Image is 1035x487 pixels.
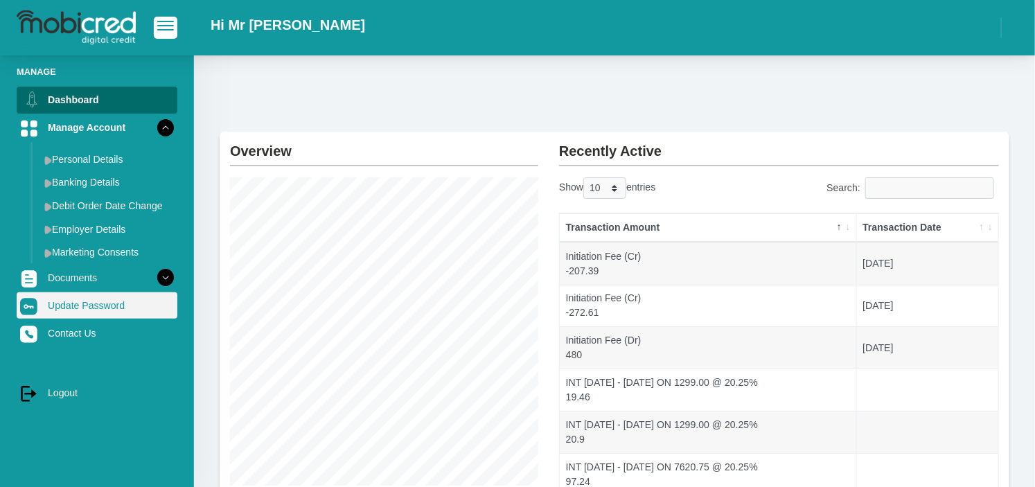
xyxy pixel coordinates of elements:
a: Dashboard [17,87,177,113]
li: Manage [17,65,177,78]
td: [DATE] [857,242,998,285]
img: menu arrow [44,249,52,258]
a: Logout [17,380,177,406]
td: Initiation Fee (Cr) -272.61 [560,285,857,327]
th: Transaction Date: activate to sort column ascending [857,213,998,242]
select: Showentries [583,177,626,199]
a: Banking Details [39,171,177,193]
a: Contact Us [17,320,177,346]
td: INT [DATE] - [DATE] ON 1299.00 @ 20.25% 19.46 [560,369,857,411]
a: Manage Account [17,114,177,141]
td: Initiation Fee (Cr) -207.39 [560,242,857,285]
a: Debit Order Date Change [39,195,177,217]
td: Initiation Fee (Dr) 480 [560,326,857,369]
td: [DATE] [857,285,998,327]
h2: Recently Active [559,132,999,159]
label: Show entries [559,177,655,199]
a: Documents [17,265,177,291]
img: menu arrow [44,156,52,165]
td: INT [DATE] - [DATE] ON 1299.00 @ 20.25% 20.9 [560,411,857,453]
a: Employer Details [39,218,177,240]
img: menu arrow [44,179,52,188]
img: menu arrow [44,202,52,211]
th: Transaction Amount: activate to sort column descending [560,213,857,242]
td: [DATE] [857,326,998,369]
input: Search: [865,177,994,199]
h2: Hi Mr [PERSON_NAME] [211,17,365,33]
a: Personal Details [39,148,177,170]
h2: Overview [230,132,538,159]
img: logo-mobicred.svg [17,10,136,45]
img: menu arrow [44,225,52,234]
a: Marketing Consents [39,241,177,263]
label: Search: [826,177,999,199]
a: Update Password [17,292,177,319]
